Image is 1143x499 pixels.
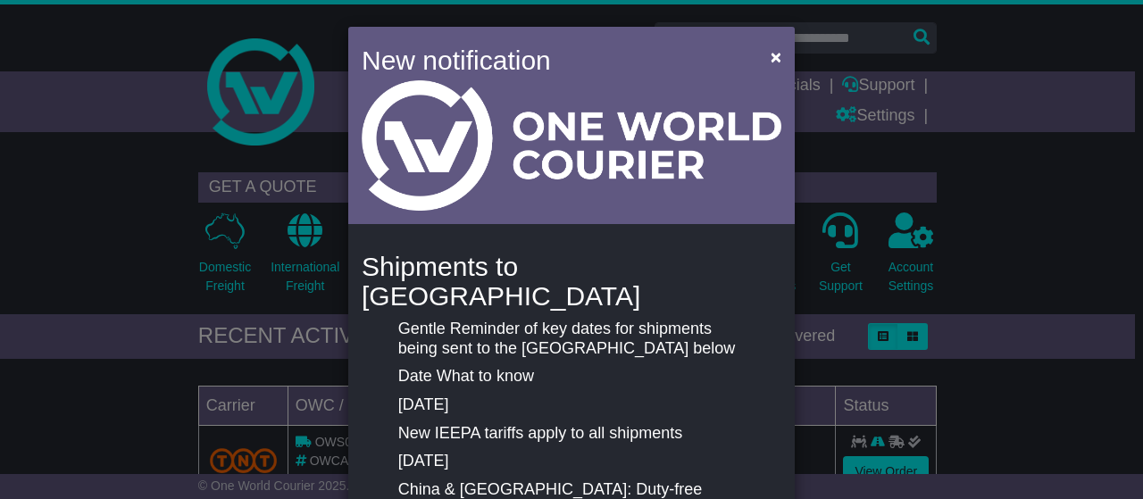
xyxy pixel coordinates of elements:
p: [DATE] [398,452,745,471]
button: Close [762,38,790,75]
p: New IEEPA tariffs apply to all shipments [398,424,745,444]
h4: New notification [362,40,745,80]
img: Light [362,80,781,211]
p: [DATE] [398,395,745,415]
h4: Shipments to [GEOGRAPHIC_DATA] [362,252,781,311]
p: Gentle Reminder of key dates for shipments being sent to the [GEOGRAPHIC_DATA] below [398,320,745,358]
p: Date What to know [398,367,745,387]
span: × [771,46,781,67]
